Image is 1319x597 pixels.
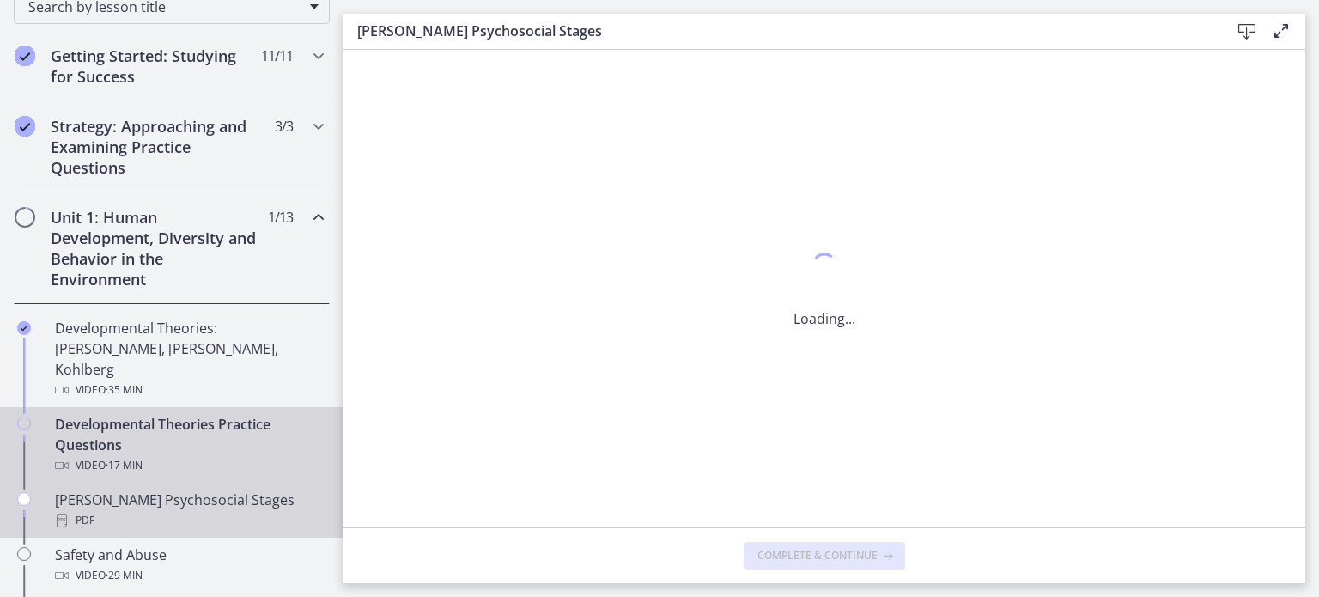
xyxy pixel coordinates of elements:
[106,380,143,400] span: · 35 min
[357,21,1202,41] h3: [PERSON_NAME] Psychosocial Stages
[744,542,905,570] button: Complete & continue
[106,565,143,586] span: · 29 min
[55,318,323,400] div: Developmental Theories: [PERSON_NAME], [PERSON_NAME], Kohlberg
[55,510,323,531] div: PDF
[55,380,323,400] div: Video
[55,545,323,586] div: Safety and Abuse
[17,321,31,335] i: Completed
[268,207,293,228] span: 1 / 13
[55,414,323,476] div: Developmental Theories Practice Questions
[793,248,855,288] div: 1
[51,46,260,87] h2: Getting Started: Studying for Success
[793,308,855,329] p: Loading...
[15,46,35,66] i: Completed
[51,116,260,178] h2: Strategy: Approaching and Examining Practice Questions
[51,207,260,289] h2: Unit 1: Human Development, Diversity and Behavior in the Environment
[757,549,878,563] span: Complete & continue
[55,490,323,531] div: [PERSON_NAME] Psychosocial Stages
[15,116,35,137] i: Completed
[106,455,143,476] span: · 17 min
[55,455,323,476] div: Video
[55,565,323,586] div: Video
[261,46,293,66] span: 11 / 11
[275,116,293,137] span: 3 / 3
